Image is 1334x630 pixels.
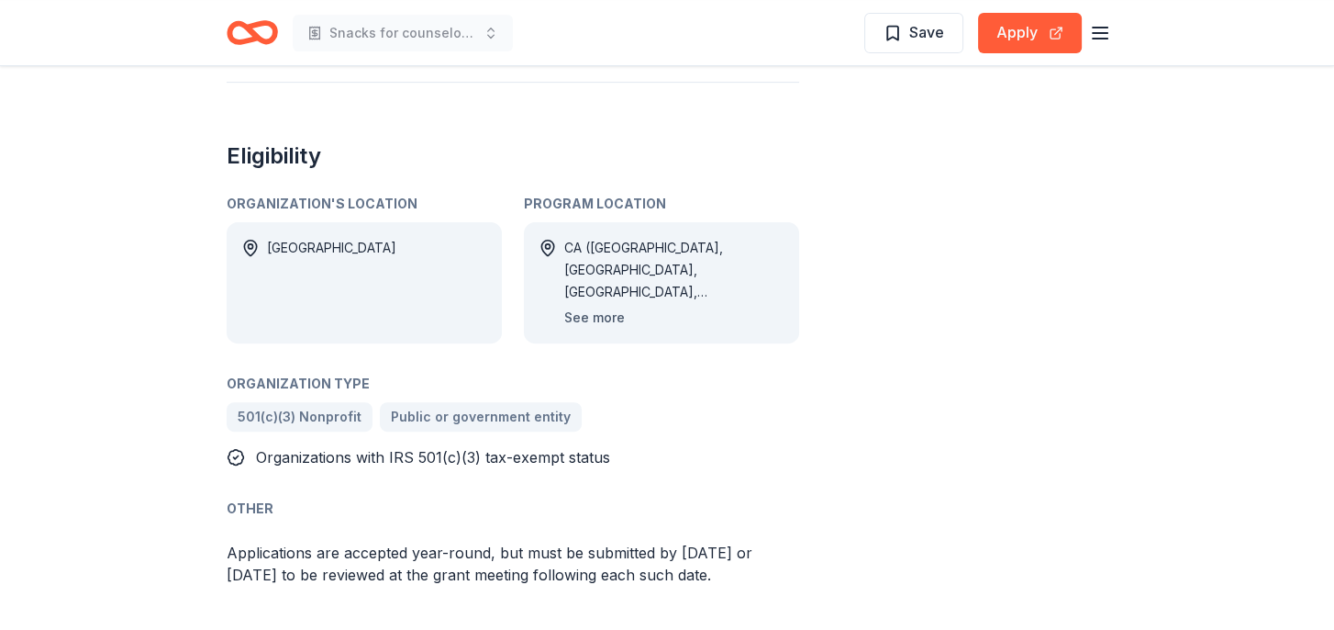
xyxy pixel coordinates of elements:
[564,237,784,303] div: CA ([GEOGRAPHIC_DATA], [GEOGRAPHIC_DATA], [GEOGRAPHIC_DATA], [GEOGRAPHIC_DATA], [GEOGRAPHIC_DATA]...
[391,406,571,428] span: Public or government entity
[227,498,799,520] div: Other
[329,22,476,44] span: Snacks for counselors and clients
[227,402,372,432] a: 501(c)(3) Nonprofit
[293,15,513,51] button: Snacks for counselors and clients
[256,448,610,467] span: Organizations with IRS 501(c)(3) tax-exempt status
[227,11,278,54] a: Home
[227,141,799,171] h2: Eligibility
[864,13,963,53] button: Save
[909,20,944,44] span: Save
[267,237,396,329] div: [GEOGRAPHIC_DATA]
[524,193,799,215] div: Program Location
[227,373,799,395] div: Organization Type
[238,406,361,428] span: 501(c)(3) Nonprofit
[380,402,582,432] a: Public or government entity
[227,193,502,215] div: Organization's Location
[227,542,799,586] p: Applications are accepted year-round, but must be submitted by [DATE] or [DATE] to be reviewed at...
[978,13,1082,53] button: Apply
[564,307,625,329] button: See more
